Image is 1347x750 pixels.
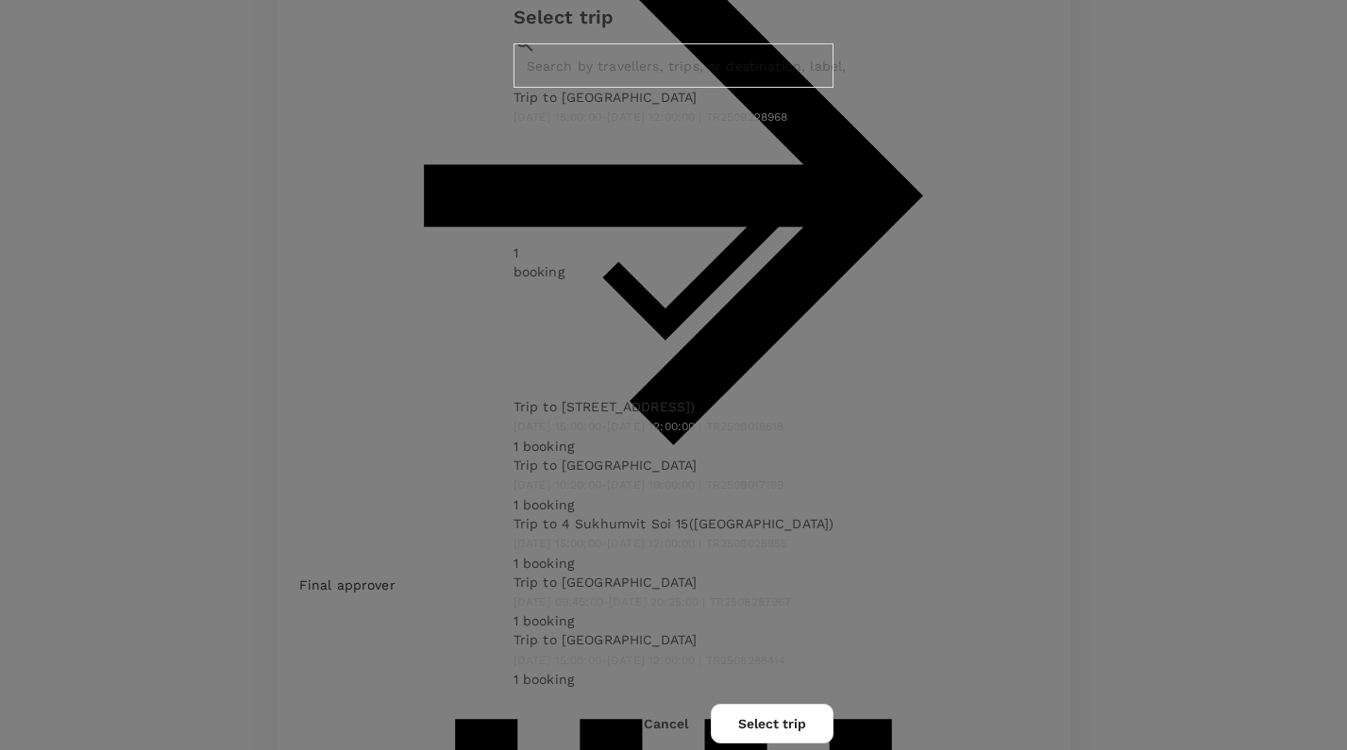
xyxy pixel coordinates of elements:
[514,478,784,492] span: [DATE] 10:20:00 - [DATE] 19:00:00 | TR2509017199
[514,654,786,667] span: [DATE] 15:00:00 - [DATE] 12:00:00 | TR2508286414
[514,495,574,514] p: 1 booking
[514,437,574,456] p: 1 booking
[514,670,574,689] p: 1 booking
[711,704,833,743] button: Select trip
[514,420,784,433] span: [DATE] 15:00:00 - [DATE] 12:00:00 | TR2509018618
[514,573,834,592] p: Trip to [GEOGRAPHIC_DATA]
[514,456,834,475] p: Trip to [GEOGRAPHIC_DATA]
[514,554,574,573] p: 1 booking
[514,110,788,124] span: [DATE] 15:00:00 - [DATE] 12:00:00 | TR2509228968
[514,595,792,608] span: [DATE] 09:45:00 - [DATE] 20:25:00 | TR2508287967
[644,717,688,732] button: Cancel
[514,630,834,649] p: Trip to [GEOGRAPHIC_DATA]
[514,43,861,88] input: Search by travellers, trips, or destination, label, team
[514,537,788,550] span: [DATE] 15:00:00 - [DATE] 12:00:00 | TR2509025955
[514,611,574,630] p: 1 booking
[514,514,834,533] p: Trip to 4 Sukhumvit Soi 15([GEOGRAPHIC_DATA])
[514,243,564,281] p: 1 booking
[514,397,834,416] p: Trip to [STREET_ADDRESS])
[514,7,615,28] h3: Select trip
[514,88,834,107] p: Trip to [GEOGRAPHIC_DATA]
